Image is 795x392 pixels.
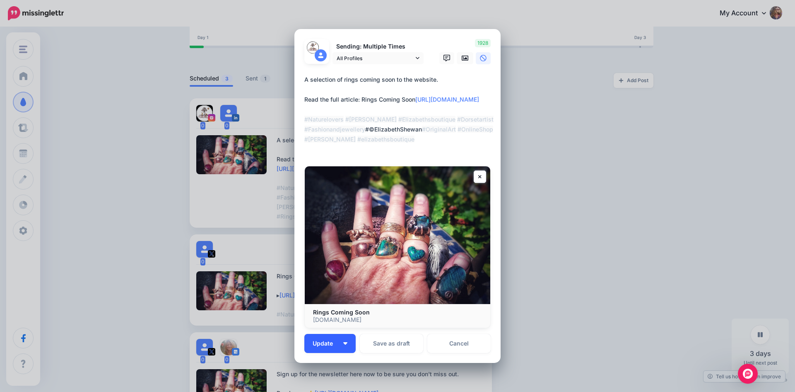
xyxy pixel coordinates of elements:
[475,39,491,47] span: 1928
[332,42,424,51] p: Sending: Multiple Times
[313,309,370,316] b: Rings Coming Soon
[305,166,490,304] img: Rings Coming Soon
[343,342,347,345] img: arrow-down-white.png
[360,334,423,353] button: Save as draft
[313,341,339,346] span: Update
[304,75,495,144] div: A selection of rings coming soon to the website. Read the full article: Rings Coming Soon #©Eliza...
[315,49,327,61] img: user_default_image.png
[332,52,424,64] a: All Profiles
[307,41,319,54] img: 469720123_1986025008541356_8358818119560858757_n-bsa154275.jpg
[313,316,482,324] p: [DOMAIN_NAME]
[738,364,758,384] div: Open Intercom Messenger
[337,54,414,63] span: All Profiles
[427,334,491,353] a: Cancel
[304,334,356,353] button: Update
